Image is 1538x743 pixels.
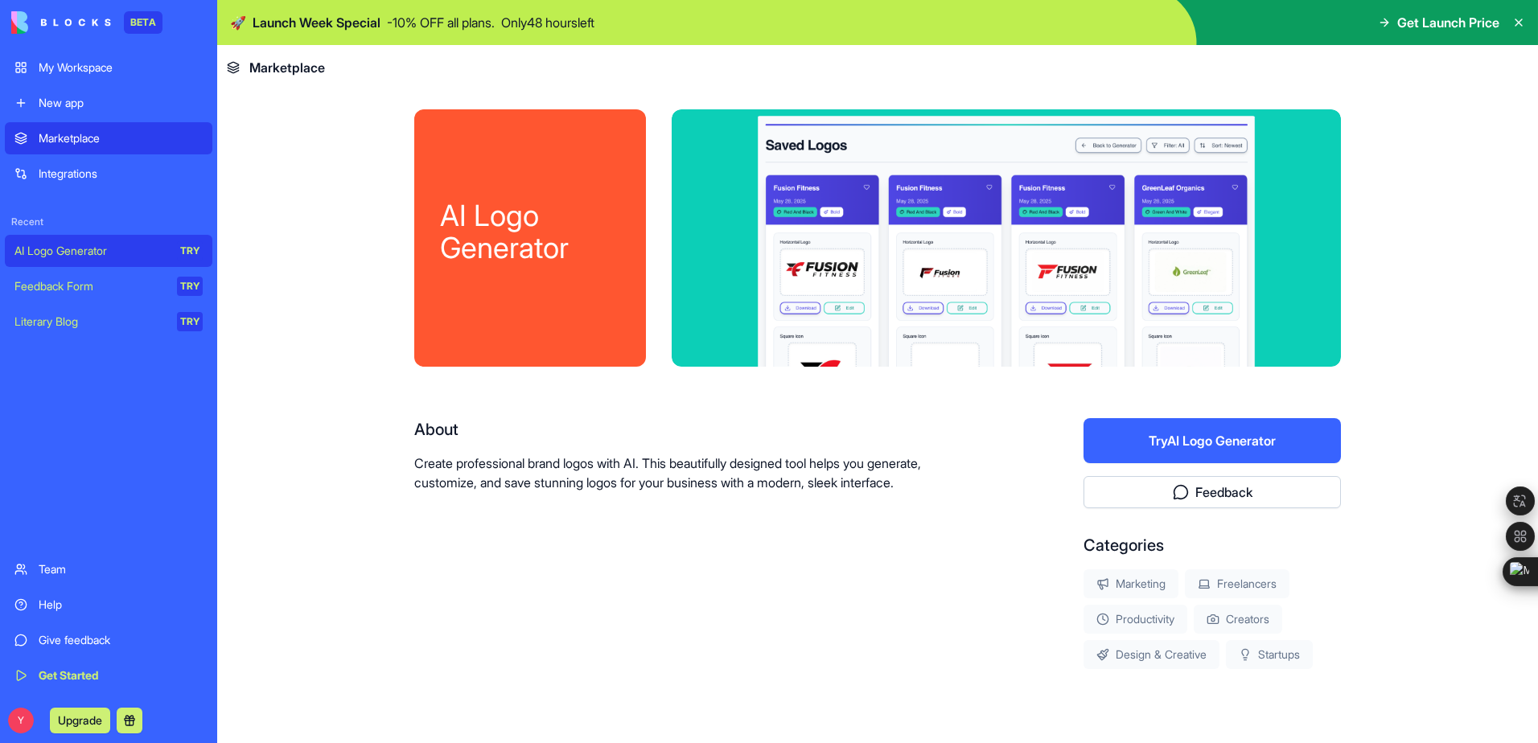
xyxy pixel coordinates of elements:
[5,158,212,190] a: Integrations
[5,624,212,656] a: Give feedback
[39,667,203,683] div: Get Started
[5,216,212,228] span: Recent
[1084,569,1178,598] div: Marketing
[249,58,325,77] span: Marketplace
[1084,640,1219,669] div: Design & Creative
[39,166,203,182] div: Integrations
[5,87,212,119] a: New app
[414,454,981,492] p: Create professional brand logos with AI. This beautifully designed tool helps you generate, custo...
[11,11,111,34] img: logo
[5,589,212,621] a: Help
[1084,418,1341,463] button: TryAI Logo Generator
[102,527,115,540] button: Start recording
[25,527,38,540] button: Emoji picker
[26,170,105,180] div: Shelly • 1m ago
[124,11,162,34] div: BETA
[51,527,64,540] button: Gif picker
[252,6,282,37] button: Home
[230,13,246,32] span: 🚀
[39,632,203,648] div: Give feedback
[5,553,212,585] a: Team
[1084,605,1187,634] div: Productivity
[10,6,41,37] button: go back
[76,527,89,540] button: Upload attachment
[253,13,380,32] span: Launch Week Special
[14,243,166,259] div: AI Logo Generator
[1194,605,1282,634] div: Creators
[1185,569,1289,598] div: Freelancers
[39,597,203,613] div: Help
[78,8,117,20] h1: Shelly
[13,92,264,167] div: Hey yamajiro2007 👋Welcome to Blocks 🙌 I'm here if you have any questions!Shelly • 1m ago
[39,130,203,146] div: Marketplace
[50,712,110,728] a: Upgrade
[14,314,166,330] div: Literary Blog
[39,561,203,577] div: Team
[26,126,251,158] div: Welcome to Blocks 🙌 I'm here if you have any questions!
[46,9,72,35] img: Profile image for Shelly
[177,241,203,261] div: TRY
[5,659,212,692] a: Get Started
[5,235,212,267] a: AI Logo GeneratorTRY
[501,13,594,32] p: Only 48 hours left
[5,122,212,154] a: Marketplace
[1226,640,1313,669] div: Startups
[14,493,308,520] textarea: Message…
[1084,476,1341,508] button: Feedback
[11,11,162,34] a: BETA
[414,418,981,441] div: About
[1084,534,1341,556] div: Categories
[5,306,212,338] a: Literary BlogTRY
[8,708,34,733] span: Y
[78,20,160,36] p: Active 45m ago
[5,51,212,84] a: My Workspace
[177,277,203,296] div: TRY
[5,270,212,302] a: Feedback FormTRY
[282,6,311,35] div: Close
[13,92,309,203] div: Shelly says…
[26,102,251,118] div: Hey yamajiro2007 👋
[387,13,495,32] p: - 10 % OFF all plans.
[39,60,203,76] div: My Workspace
[1397,13,1499,32] span: Get Launch Price
[440,199,620,264] div: AI Logo Generator
[14,278,166,294] div: Feedback Form
[276,520,302,546] button: Send a message…
[177,312,203,331] div: TRY
[50,708,110,733] button: Upgrade
[39,95,203,111] div: New app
